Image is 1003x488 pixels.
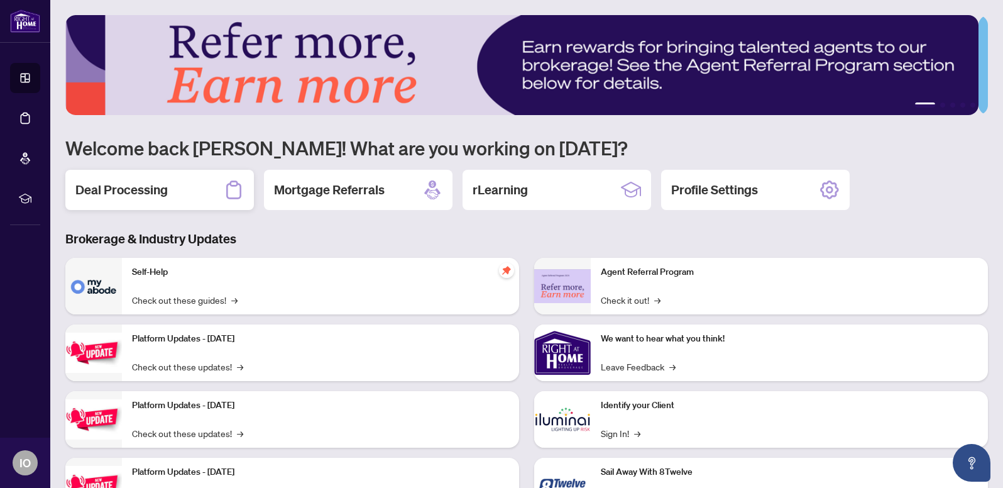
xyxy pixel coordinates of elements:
[534,269,591,304] img: Agent Referral Program
[132,265,509,279] p: Self-Help
[237,360,243,374] span: →
[499,263,514,278] span: pushpin
[132,360,243,374] a: Check out these updates!→
[19,454,31,472] span: IO
[132,293,238,307] a: Check out these guides!→
[473,181,528,199] h2: rLearning
[601,360,676,374] a: Leave Feedback→
[65,15,978,115] img: Slide 0
[601,465,978,479] p: Sail Away With 8Twelve
[132,426,243,440] a: Check out these updates!→
[65,230,988,248] h3: Brokerage & Industry Updates
[231,293,238,307] span: →
[601,426,640,440] a: Sign In!→
[65,333,122,372] img: Platform Updates - July 21, 2025
[10,9,40,33] img: logo
[654,293,660,307] span: →
[534,324,591,381] img: We want to hear what you think!
[950,103,955,108] button: 3
[960,103,965,108] button: 4
[601,332,978,346] p: We want to hear what you think!
[915,103,935,108] button: 1
[671,181,758,199] h2: Profile Settings
[132,332,509,346] p: Platform Updates - [DATE]
[274,181,385,199] h2: Mortgage Referrals
[237,426,243,440] span: →
[65,258,122,314] img: Self-Help
[940,103,945,108] button: 2
[65,399,122,439] img: Platform Updates - July 8, 2025
[601,265,978,279] p: Agent Referral Program
[601,293,660,307] a: Check it out!→
[75,181,168,199] h2: Deal Processing
[65,136,988,160] h1: Welcome back [PERSON_NAME]! What are you working on [DATE]?
[953,444,990,482] button: Open asap
[534,391,591,448] img: Identify your Client
[132,465,509,479] p: Platform Updates - [DATE]
[601,399,978,413] p: Identify your Client
[132,399,509,413] p: Platform Updates - [DATE]
[634,426,640,440] span: →
[970,103,975,108] button: 5
[669,360,676,374] span: →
